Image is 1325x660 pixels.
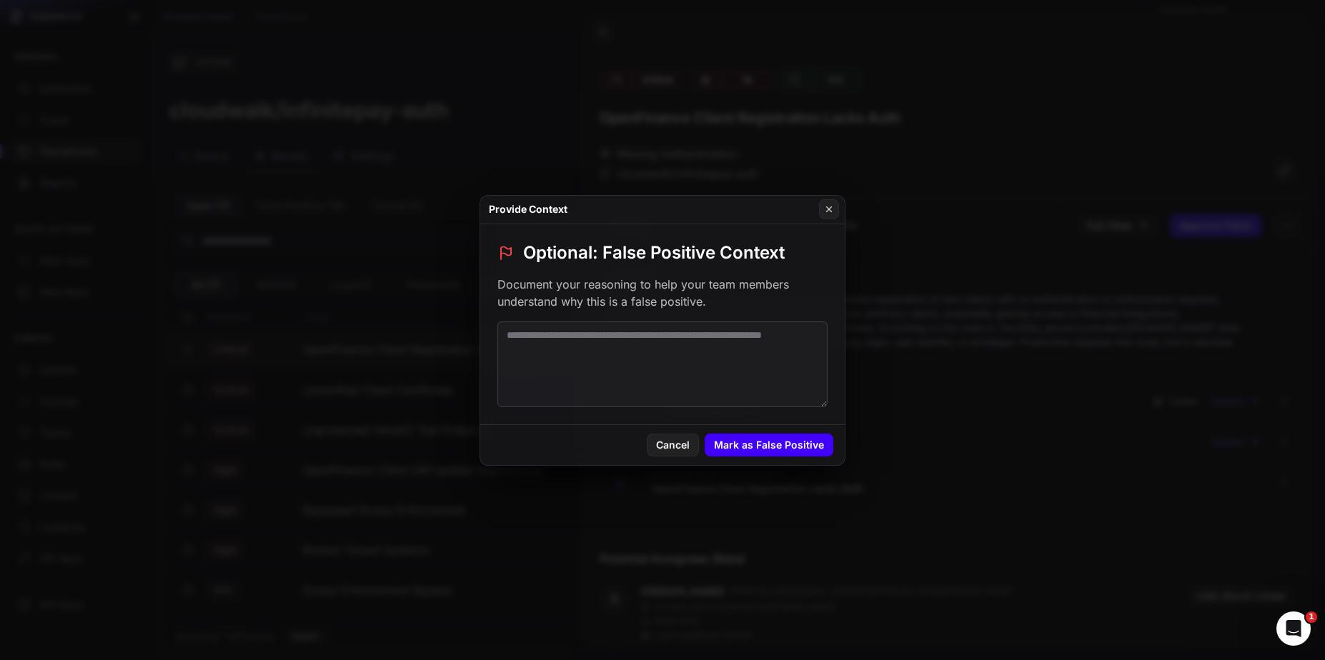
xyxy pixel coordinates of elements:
[489,202,567,216] h4: Provide Context
[1306,611,1317,623] span: 1
[705,434,833,456] button: Mark as False Positive
[497,276,828,310] p: Document your reasoning to help your team members understand why this is a false positive.
[1276,611,1311,646] iframe: Intercom live chat
[647,434,699,456] button: Cancel
[523,241,785,264] h1: Optional: False Positive Context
